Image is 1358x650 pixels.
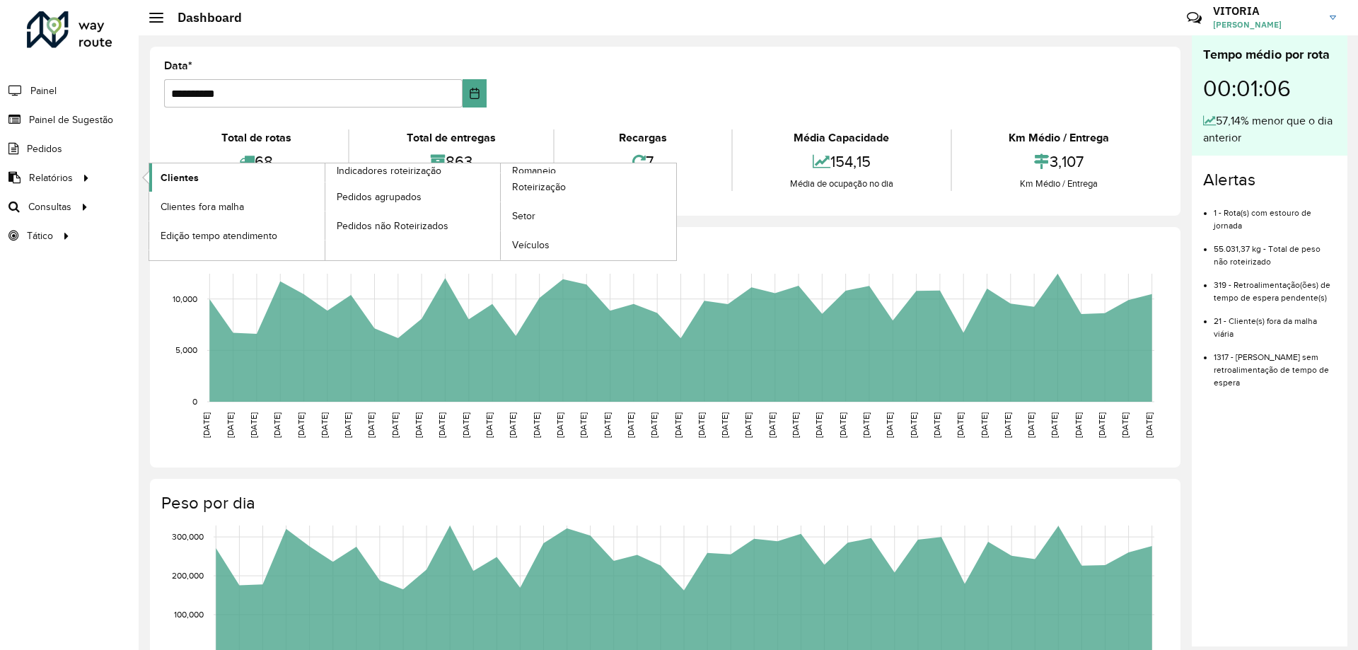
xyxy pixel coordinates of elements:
text: 10,000 [173,294,197,303]
text: [DATE] [437,412,446,438]
a: Edição tempo atendimento [149,221,325,250]
a: Indicadores roteirização [149,163,501,260]
div: Km Médio / Entrega [956,177,1163,191]
span: Painel de Sugestão [29,112,113,127]
div: 7 [558,146,728,177]
span: Pedidos [27,141,62,156]
text: [DATE] [579,412,588,438]
span: Edição tempo atendimento [161,228,277,243]
text: [DATE] [1050,412,1059,438]
div: Média Capacidade [736,129,946,146]
div: Total de entregas [353,129,549,146]
text: [DATE] [814,412,823,438]
text: [DATE] [603,412,612,438]
text: [DATE] [767,412,777,438]
div: Km Médio / Entrega [956,129,1163,146]
li: 55.031,37 kg - Total de peso não roteirizado [1214,232,1336,268]
text: [DATE] [1026,412,1035,438]
text: [DATE] [296,412,306,438]
text: [DATE] [980,412,989,438]
text: [DATE] [649,412,658,438]
text: [DATE] [202,412,211,438]
span: Romaneio [512,163,556,178]
label: Data [164,57,192,74]
text: [DATE] [909,412,918,438]
button: Choose Date [463,79,487,108]
div: 3,107 [956,146,1163,177]
h4: Peso por dia [161,493,1166,513]
span: Clientes [161,170,199,185]
span: Consultas [28,199,71,214]
a: Setor [501,202,676,231]
li: 1 - Rota(s) com estouro de jornada [1214,196,1336,232]
text: [DATE] [461,412,470,438]
span: Pedidos não Roteirizados [337,219,448,233]
text: [DATE] [1003,412,1012,438]
a: Pedidos agrupados [325,182,501,211]
text: [DATE] [366,412,376,438]
text: [DATE] [272,412,282,438]
span: Relatórios [29,170,73,185]
li: 21 - Cliente(s) fora da malha viária [1214,304,1336,340]
a: Veículos [501,231,676,260]
text: [DATE] [1144,412,1154,438]
li: 1317 - [PERSON_NAME] sem retroalimentação de tempo de espera [1214,340,1336,389]
text: [DATE] [320,412,329,438]
div: 68 [168,146,344,177]
text: [DATE] [743,412,753,438]
span: Painel [30,83,57,98]
span: Indicadores roteirização [337,163,441,178]
text: [DATE] [720,412,729,438]
text: [DATE] [861,412,871,438]
span: Veículos [512,238,550,253]
text: [DATE] [343,412,352,438]
text: [DATE] [390,412,400,438]
span: Setor [512,209,535,224]
text: [DATE] [885,412,894,438]
li: 319 - Retroalimentação(ões) de tempo de espera pendente(s) [1214,268,1336,304]
text: 100,000 [174,610,204,619]
div: Total de rotas [168,129,344,146]
text: [DATE] [555,412,564,438]
a: Romaneio [325,163,677,260]
h3: VITORIA [1213,4,1319,18]
h4: Alertas [1203,170,1336,190]
text: 200,000 [172,571,204,580]
div: Recargas [558,129,728,146]
text: [DATE] [226,412,235,438]
span: Pedidos agrupados [337,190,422,204]
text: [DATE] [838,412,847,438]
text: [DATE] [932,412,941,438]
div: Tempo médio por rota [1203,45,1336,64]
a: Clientes fora malha [149,192,325,221]
text: [DATE] [791,412,800,438]
text: [DATE] [697,412,706,438]
span: Roteirização [512,180,566,195]
a: Clientes [149,163,325,192]
span: Tático [27,228,53,243]
span: Clientes fora malha [161,199,244,214]
text: [DATE] [249,412,258,438]
text: 300,000 [172,532,204,541]
text: [DATE] [1120,412,1130,438]
text: [DATE] [1097,412,1106,438]
a: Contato Rápido [1179,3,1209,33]
text: [DATE] [956,412,965,438]
span: [PERSON_NAME] [1213,18,1319,31]
text: 0 [192,397,197,406]
text: [DATE] [414,412,423,438]
text: [DATE] [626,412,635,438]
div: 57,14% menor que o dia anterior [1203,112,1336,146]
div: 154,15 [736,146,946,177]
div: 00:01:06 [1203,64,1336,112]
div: 863 [353,146,549,177]
text: 5,000 [175,345,197,354]
text: [DATE] [532,412,541,438]
text: [DATE] [508,412,517,438]
text: [DATE] [1074,412,1083,438]
div: Média de ocupação no dia [736,177,946,191]
text: [DATE] [673,412,683,438]
h2: Dashboard [163,10,242,25]
a: Pedidos não Roteirizados [325,211,501,240]
a: Roteirização [501,173,676,202]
